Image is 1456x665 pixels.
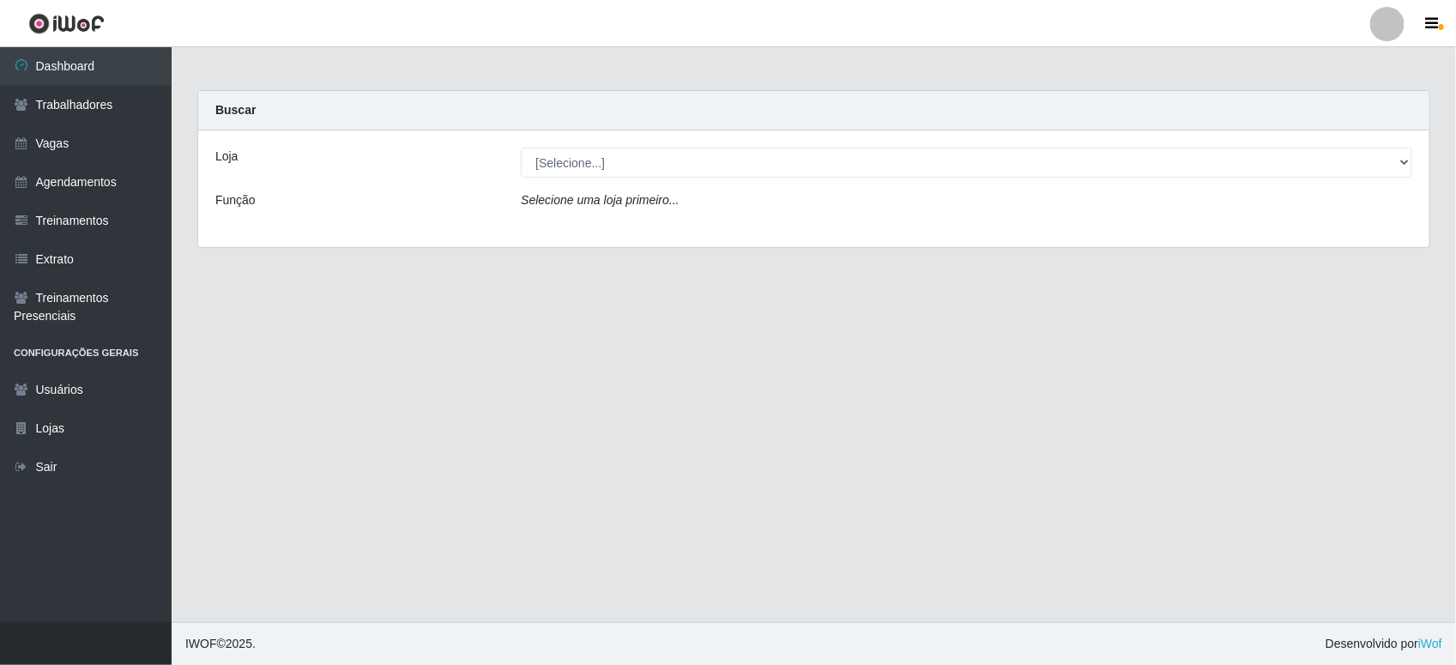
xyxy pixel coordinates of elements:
i: Selecione uma loja primeiro... [521,193,679,207]
strong: Buscar [215,103,256,117]
label: Função [215,191,256,209]
a: iWof [1418,637,1442,650]
span: IWOF [185,637,217,650]
span: © 2025 . [185,635,256,653]
span: Desenvolvido por [1326,635,1442,653]
img: CoreUI Logo [28,13,105,34]
label: Loja [215,148,238,166]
